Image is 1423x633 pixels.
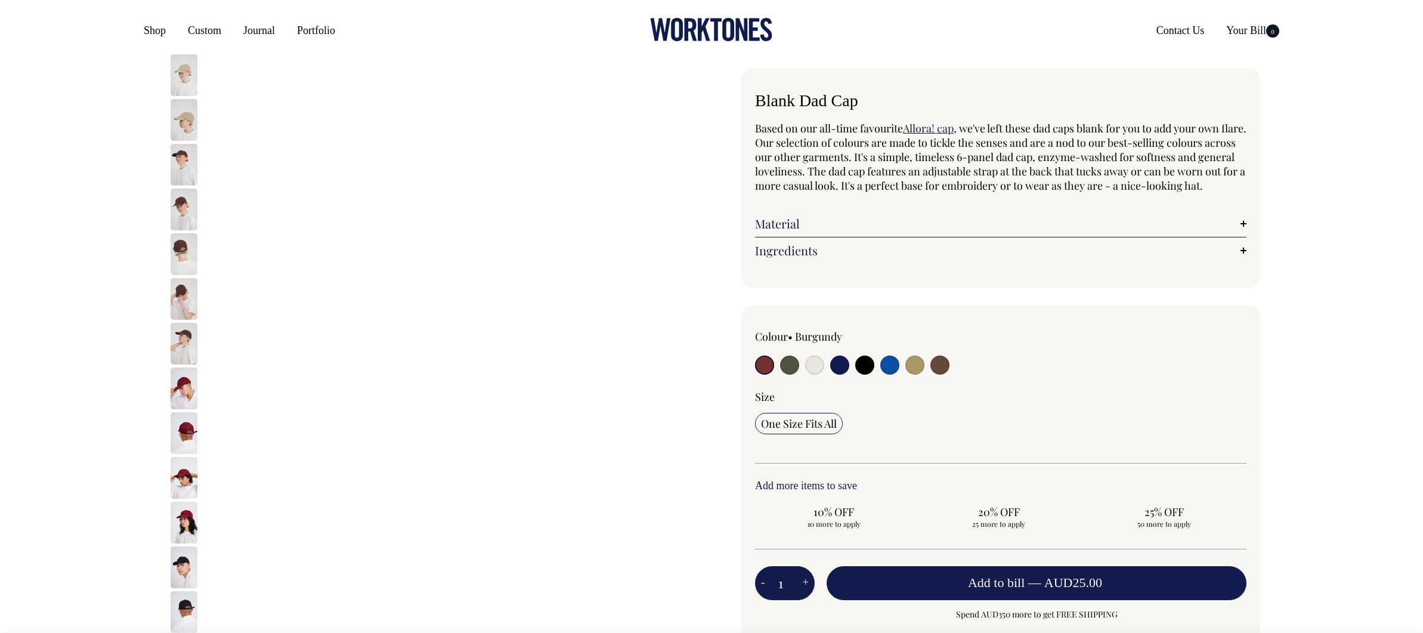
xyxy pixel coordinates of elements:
img: washed-khaki [171,54,197,96]
a: Ingredients [755,243,1246,258]
a: Your Bill0 [1221,20,1284,41]
span: Based on our all-time favourite [755,121,903,135]
button: - [755,572,771,595]
a: Material [755,217,1246,231]
h1: Blank Dad Cap [755,92,1246,110]
label: Burgundy [795,329,842,344]
button: Add to bill —AUD25.00 [827,566,1246,600]
span: 20% OFF [926,505,1072,519]
span: AUD25.00 [1044,575,1102,590]
span: • [788,329,793,344]
a: Contact Us [1152,20,1209,41]
a: Portfolio [292,20,340,41]
input: 10% OFF 10 more to apply [755,501,913,532]
input: 20% OFF 25 more to apply [920,501,1078,532]
span: 50 more to apply [1091,519,1237,529]
span: Add to bill [968,575,1025,590]
span: Spend AUD350 more to get FREE SHIPPING [827,607,1246,622]
div: Colour [755,329,952,344]
a: Allora! cap [903,121,954,135]
button: + [797,572,815,595]
span: , we've left these dad caps blank for you to add your own flare. Our selection of colours are mad... [755,121,1246,193]
span: 25 more to apply [926,519,1072,529]
a: Custom [183,20,226,41]
a: Journal [239,20,280,41]
span: 10% OFF [761,505,907,519]
span: 10 more to apply [761,519,907,529]
input: 25% OFF 50 more to apply [1085,501,1243,532]
h6: Add more items to save [755,480,1246,492]
span: 25% OFF [1091,505,1237,519]
a: Shop [139,20,171,41]
span: 0 [1266,24,1279,38]
div: Size [755,390,1246,404]
span: One Size Fits All [761,416,837,431]
input: One Size Fits All [755,413,843,434]
span: — [1028,575,1105,590]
